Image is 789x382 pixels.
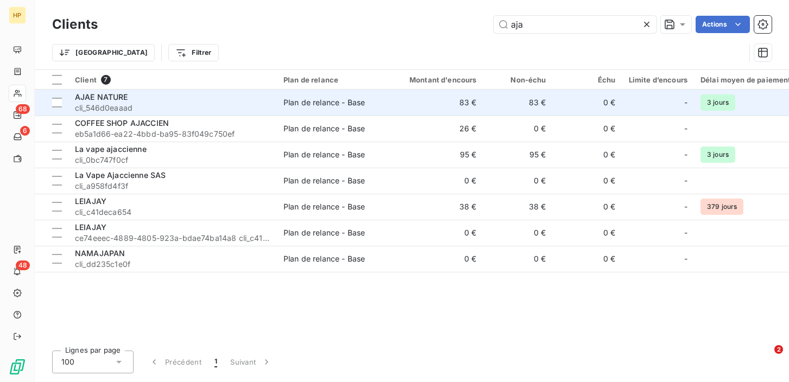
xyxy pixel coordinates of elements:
span: cli_546d0eaaad [75,103,270,113]
td: 0 € [553,246,622,272]
span: La vape ajaccienne [75,144,147,154]
td: 0 € [553,168,622,194]
td: 38 € [483,194,553,220]
div: Échu [559,75,616,84]
span: cli_a958fd4f3f [75,181,270,192]
td: 95 € [390,142,483,168]
div: Limite d’encours [629,75,687,84]
td: 0 € [553,220,622,246]
td: 26 € [390,116,483,142]
td: 0 € [390,168,483,194]
span: 100 [61,356,74,367]
span: La Vape Ajaccienne SAS [75,170,166,180]
input: Rechercher [494,16,657,33]
div: Montant d'encours [396,75,477,84]
div: Plan de relance - Base [283,123,365,134]
span: Client [75,75,97,84]
td: 0 € [390,220,483,246]
span: AJAE NATURE [75,92,128,101]
button: Suivant [224,351,279,373]
span: 7 [101,75,111,85]
span: 3 jours [700,147,735,163]
button: [GEOGRAPHIC_DATA] [52,44,155,61]
span: 6 [20,126,30,136]
td: 83 € [483,90,553,116]
span: - [684,149,687,160]
button: 1 [208,351,224,373]
td: 95 € [483,142,553,168]
td: 0 € [483,246,553,272]
td: 83 € [390,90,483,116]
span: 2 [774,345,783,354]
span: LEIAJAY [75,196,106,206]
td: 0 € [390,246,483,272]
span: - [684,97,687,108]
button: Précédent [142,351,208,373]
span: - [684,123,687,134]
td: 0 € [483,116,553,142]
span: - [684,201,687,212]
div: Plan de relance - Base [283,175,365,186]
span: 68 [16,104,30,114]
span: - [684,227,687,238]
span: 1 [214,356,217,367]
span: cli_dd235c1e0f [75,259,270,270]
div: Plan de relance - Base [283,97,365,108]
span: 48 [16,260,30,270]
span: - [684,175,687,186]
span: - [684,253,687,264]
div: Plan de relance - Base [283,227,365,238]
td: 38 € [390,194,483,220]
td: 0 € [553,116,622,142]
span: cli_0bc747f0cf [75,155,270,165]
div: Non-échu [490,75,546,84]
div: Plan de relance - Base [283,253,365,264]
span: LEIAJAY [75,222,106,232]
td: 0 € [553,142,622,168]
td: 0 € [553,194,622,220]
button: Filtrer [168,44,218,61]
div: Plan de relance - Base [283,201,365,212]
h3: Clients [52,15,98,34]
span: 379 jours [700,199,743,215]
iframe: Intercom live chat [752,345,778,371]
td: 0 € [483,168,553,194]
span: ce74eeec-4889-4805-923a-bdae74ba14a8 cli_c41deca654 [75,233,270,244]
span: COFFEE SHOP AJACCIEN [75,118,169,128]
div: Plan de relance - Base [283,149,365,160]
img: Logo LeanPay [9,358,26,375]
td: 0 € [483,220,553,246]
td: 0 € [553,90,622,116]
div: HP [9,7,26,24]
button: Actions [696,16,750,33]
span: cli_c41deca654 [75,207,270,218]
span: 3 jours [700,94,735,111]
div: Plan de relance [283,75,383,84]
span: NAMAJAPAN [75,249,125,258]
span: eb5a1d66-ea22-4bbd-ba95-83f049c750ef [75,129,270,139]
